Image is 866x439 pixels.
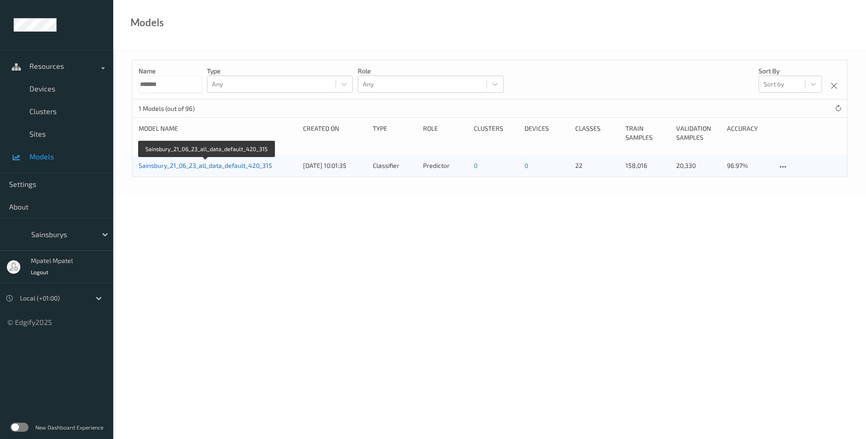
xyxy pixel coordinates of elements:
div: Classes [575,124,620,142]
div: Classifier [373,161,417,170]
a: Sainsbury_21_06_23_all_data_default_420_315 [139,162,272,169]
p: Name [139,67,202,76]
div: Type [373,124,417,142]
p: 96.97% [727,161,771,170]
div: [DATE] 10:01:35 [303,161,366,170]
p: 1 Models (out of 96) [139,104,207,113]
p: 20,330 [676,161,721,170]
p: Role [358,67,504,76]
div: Created On [303,124,366,142]
p: Type [207,67,353,76]
div: Train Samples [625,124,670,142]
a: 0 [474,162,477,169]
div: Accuracy [727,124,771,142]
p: Sort by [759,67,822,76]
div: clusters [474,124,518,142]
div: Role [423,124,467,142]
div: Predictor [423,161,467,170]
p: 158,016 [625,161,670,170]
div: Validation Samples [676,124,721,142]
div: Models [130,18,164,27]
div: devices [524,124,569,142]
p: 22 [575,161,620,170]
div: Model Name [139,124,297,142]
a: 0 [524,162,528,169]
